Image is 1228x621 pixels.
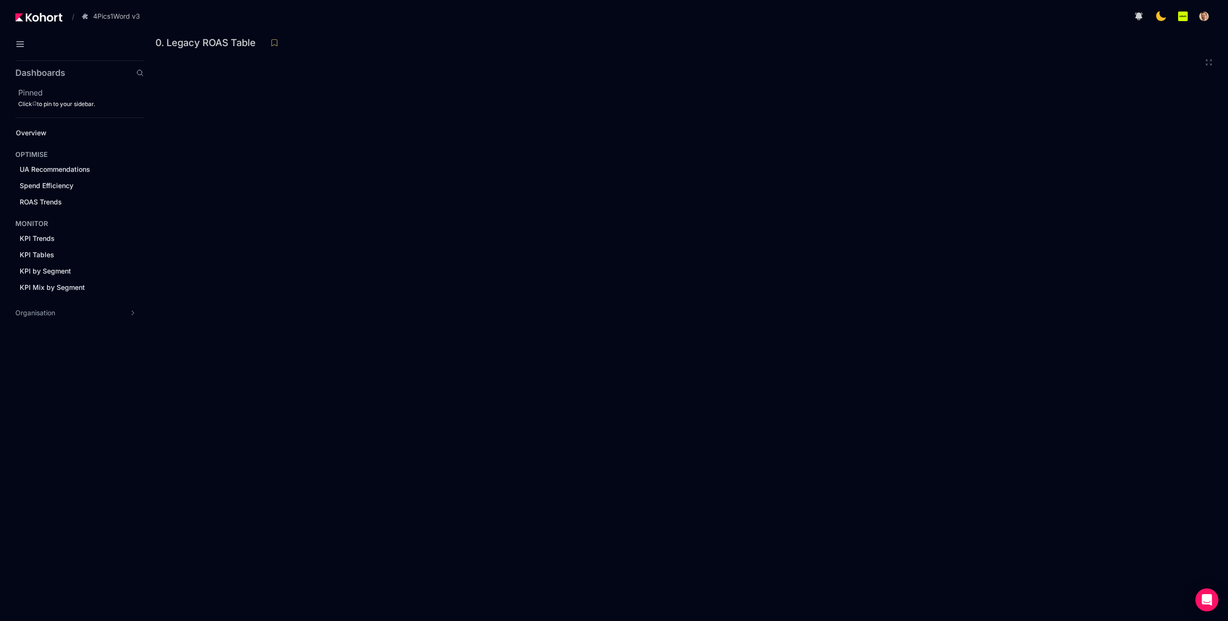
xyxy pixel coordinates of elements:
[1205,59,1213,66] button: Fullscreen
[15,219,48,228] h4: MONITOR
[20,283,85,291] span: KPI Mix by Segment
[16,129,47,137] span: Overview
[16,162,128,177] a: UA Recommendations
[16,195,128,209] a: ROAS Trends
[1195,588,1218,611] div: Open Intercom Messenger
[16,248,128,262] a: KPI Tables
[15,150,47,159] h4: OPTIMISE
[20,234,55,242] span: KPI Trends
[64,12,74,22] span: /
[20,251,54,259] span: KPI Tables
[20,165,90,173] span: UA Recommendations
[18,87,144,98] h2: Pinned
[76,8,150,24] button: 4Pics1Word v3
[15,69,65,77] h2: Dashboards
[16,280,128,295] a: KPI Mix by Segment
[15,13,62,22] img: Kohort logo
[12,126,128,140] a: Overview
[15,308,55,318] span: Organisation
[16,231,128,246] a: KPI Trends
[1178,12,1188,21] img: logo_Lotum_Logo_20240521114851236074.png
[18,100,144,108] div: Click to pin to your sidebar.
[20,181,73,190] span: Spend Efficiency
[20,267,71,275] span: KPI by Segment
[16,264,128,278] a: KPI by Segment
[93,12,140,21] span: 4Pics1Word v3
[16,179,128,193] a: Spend Efficiency
[155,38,261,48] h3: 0. Legacy ROAS Table
[20,198,62,206] span: ROAS Trends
